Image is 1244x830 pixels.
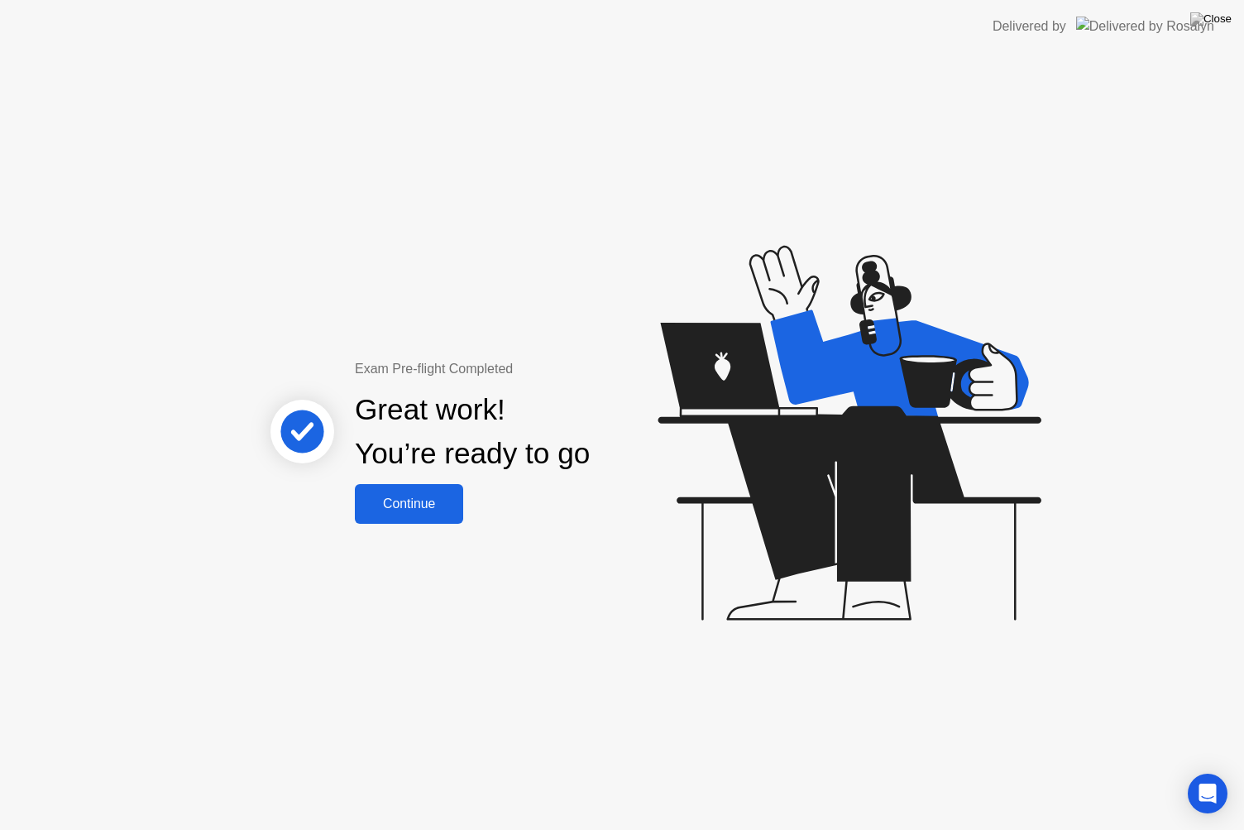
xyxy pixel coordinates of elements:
[1076,17,1214,36] img: Delivered by Rosalyn
[355,484,463,524] button: Continue
[993,17,1066,36] div: Delivered by
[355,359,696,379] div: Exam Pre-flight Completed
[360,497,458,511] div: Continue
[1190,12,1232,26] img: Close
[355,388,590,476] div: Great work! You’re ready to go
[1188,774,1227,813] div: Open Intercom Messenger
